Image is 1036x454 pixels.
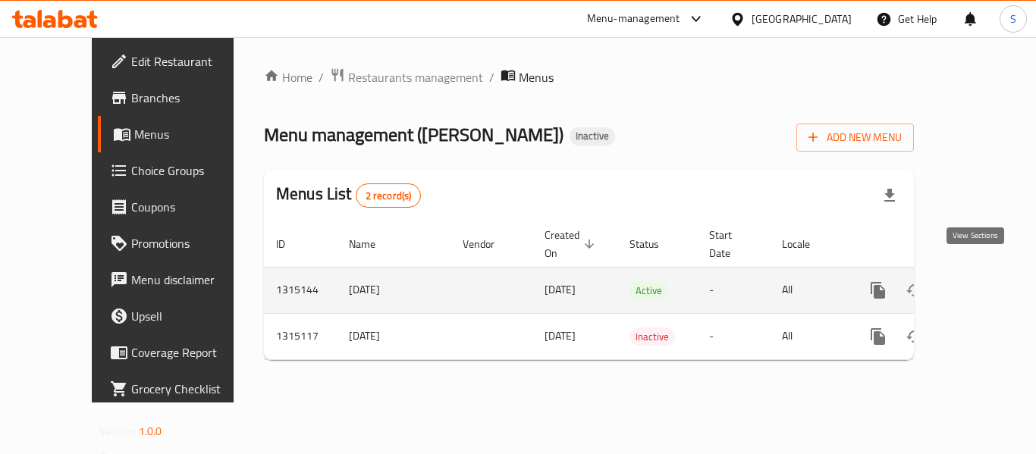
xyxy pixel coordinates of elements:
td: All [770,313,848,359]
button: more [860,272,896,308]
td: [DATE] [337,267,451,313]
span: Version: [99,421,137,441]
span: Grocery Checklist [131,380,253,398]
th: Actions [848,221,1018,268]
a: Edit Restaurant [98,43,265,80]
span: S [1010,11,1016,27]
td: 1315144 [264,267,337,313]
h2: Menus List [276,183,421,208]
span: 2 record(s) [356,189,421,203]
span: Start Date [709,226,752,262]
span: Created On [545,226,599,262]
div: Total records count [356,183,422,208]
button: Change Status [896,318,933,355]
span: ID [276,235,305,253]
button: Change Status [896,272,933,308]
span: Vendor [463,235,514,253]
a: Grocery Checklist [98,371,265,407]
span: Restaurants management [348,68,483,86]
nav: breadcrumb [264,67,914,87]
span: 1.0.0 [139,421,162,441]
span: Status [629,235,679,253]
a: Choice Groups [98,152,265,189]
span: Menus [134,125,253,143]
li: / [319,68,324,86]
button: Add New Menu [796,124,914,152]
a: Branches [98,80,265,116]
a: Menu disclaimer [98,261,265,298]
div: Export file [871,177,908,214]
a: Promotions [98,225,265,261]
a: Upsell [98,298,265,334]
a: Coupons [98,189,265,225]
div: Menu-management [587,10,680,28]
span: Active [629,282,668,299]
td: - [697,267,770,313]
span: Coupons [131,198,253,216]
span: Add New Menu [808,128,902,147]
table: enhanced table [264,221,1018,360]
span: Edit Restaurant [131,52,253,70]
span: Inactive [629,328,675,346]
span: Promotions [131,234,253,252]
td: 1315117 [264,313,337,359]
span: Branches [131,89,253,107]
a: Restaurants management [330,67,483,87]
span: [DATE] [545,326,576,346]
span: Menu management ( [PERSON_NAME] ) [264,117,564,152]
a: Home [264,68,312,86]
div: Inactive [570,127,615,146]
span: Menus [519,68,554,86]
span: Locale [782,235,830,253]
a: Coverage Report [98,334,265,371]
span: Choice Groups [131,161,253,180]
td: [DATE] [337,313,451,359]
span: Coverage Report [131,343,253,362]
td: All [770,267,848,313]
span: Inactive [570,130,615,142]
button: more [860,318,896,355]
li: / [489,68,494,86]
td: - [697,313,770,359]
div: [GEOGRAPHIC_DATA] [752,11,852,27]
a: Menus [98,116,265,152]
span: Name [349,235,395,253]
div: Active [629,281,668,299]
span: [DATE] [545,280,576,299]
span: Menu disclaimer [131,271,253,289]
span: Upsell [131,307,253,325]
